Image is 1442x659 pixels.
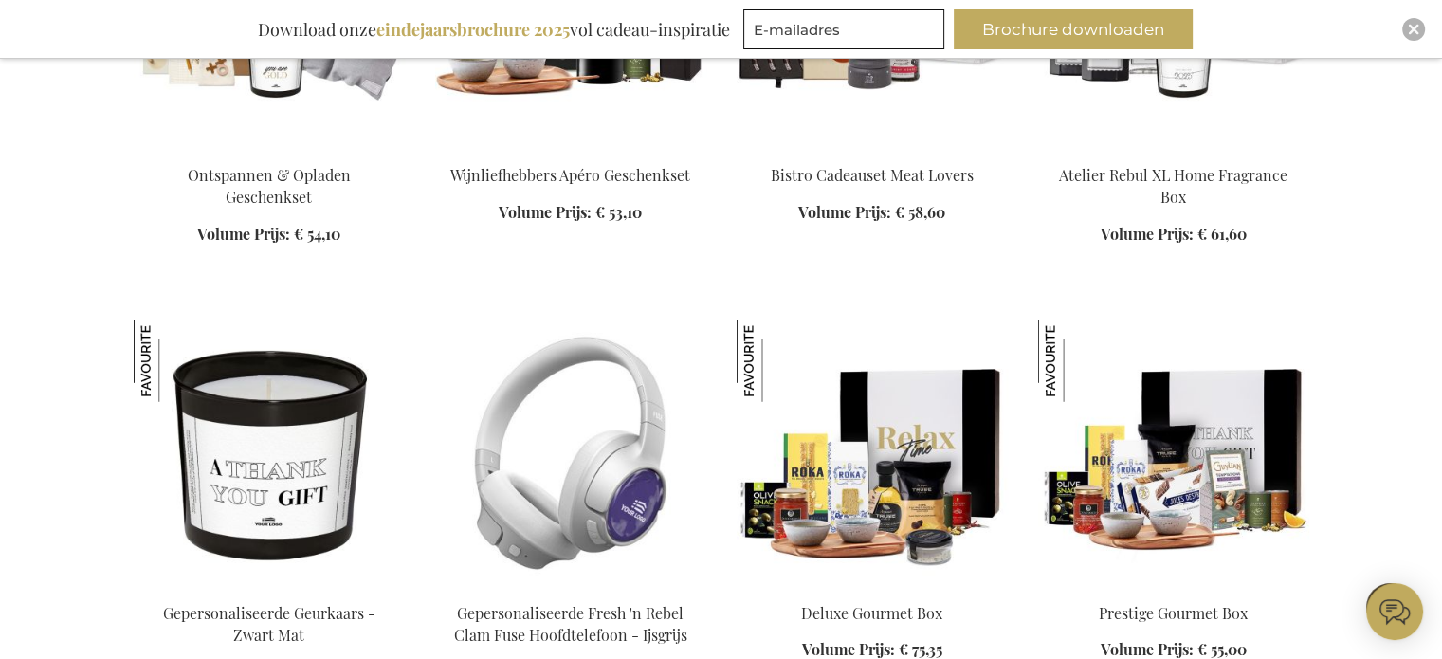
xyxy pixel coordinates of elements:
div: Download onze vol cadeau-inspiratie [249,9,739,49]
img: Prestige Gourmet Box [1038,320,1309,586]
img: ARCA-20055 [737,320,1008,586]
a: ARCA-20055 Deluxe Gourmet Box [737,578,1008,596]
a: Personalised Scented Candle - Black Matt Gepersonaliseerde Geurkaars - Zwart Mat [134,578,405,596]
span: € 55,00 [1197,639,1247,659]
a: Wine Lovers Apéro Gift Set [435,141,706,159]
span: Volume Prijs: [802,639,895,659]
img: Close [1408,24,1419,35]
a: Deluxe Gourmet Box [801,603,942,623]
a: Bistro Cadeauset Meat Lovers [737,141,1008,159]
input: E-mailadres [743,9,944,49]
span: Volume Prijs: [197,224,290,244]
button: Brochure downloaden [954,9,1193,49]
span: € 54,10 [294,224,340,244]
span: Volume Prijs: [1101,639,1194,659]
span: Volume Prijs: [1101,224,1194,244]
img: Personalised Scented Candle - Black Matt [134,320,405,586]
a: Ontspannen & Opladen Geschenkset [188,165,351,207]
div: Close [1402,18,1425,41]
form: marketing offers and promotions [743,9,950,55]
img: Personalised Fresh 'n Rebel Clam Fuse Headphone - Ice Grey [435,320,706,586]
img: Deluxe Gourmet Box [737,320,818,402]
img: Prestige Gourmet Box [1038,320,1120,402]
span: € 58,60 [895,202,945,222]
a: Volume Prijs: € 58,60 [798,202,945,224]
b: eindejaarsbrochure 2025 [376,18,570,41]
a: Volume Prijs: € 61,60 [1101,224,1247,246]
a: Relax & Recharge Gift Set [134,141,405,159]
a: Gepersonaliseerde Geurkaars - Zwart Mat [163,603,375,645]
span: Volume Prijs: [798,202,891,222]
a: Bistro Cadeauset Meat Lovers [771,165,974,185]
img: Gepersonaliseerde Geurkaars - Zwart Mat [134,320,215,402]
a: Atelier Rebul XL Home Fragrance Box [1059,165,1287,207]
a: Personalised Fresh 'n Rebel Clam Fuse Headphone - Ice Grey [435,578,706,596]
a: Atelier Rebul XL Home Fragrance Box Atelier Rebul XL Home Fragrance Box [1038,141,1309,159]
a: Volume Prijs: € 54,10 [197,224,340,246]
span: € 75,35 [899,639,942,659]
iframe: belco-activator-frame [1366,583,1423,640]
a: Prestige Gourmet Box Prestige Gourmet Box [1038,578,1309,596]
span: € 61,60 [1197,224,1247,244]
a: Gepersonaliseerde Fresh 'n Rebel Clam Fuse Hoofdtelefoon - Ijsgrijs [454,603,687,645]
a: Prestige Gourmet Box [1099,603,1248,623]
